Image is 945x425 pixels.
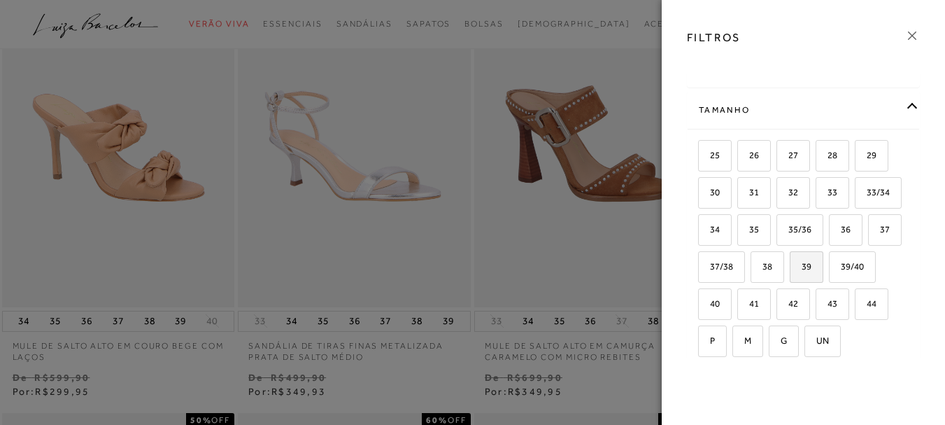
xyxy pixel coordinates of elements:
[730,336,744,350] input: M
[806,335,829,346] span: UN
[830,224,851,235] span: 36
[739,224,759,235] span: 35
[856,187,890,197] span: 33/34
[813,299,827,313] input: 43
[699,224,720,235] span: 34
[853,299,867,313] input: 44
[813,188,827,202] input: 33
[791,261,811,272] span: 39
[827,225,841,239] input: 36
[699,298,720,309] span: 40
[735,225,749,239] input: 35
[739,150,759,160] span: 26
[802,336,816,350] input: UN
[853,151,867,165] input: 29
[735,299,749,313] input: 41
[696,151,710,165] input: 25
[696,262,710,276] input: 37/38
[696,336,710,350] input: P
[830,261,864,272] span: 39/40
[774,225,788,239] input: 35/36
[774,299,788,313] input: 42
[827,262,841,276] input: 39/40
[688,92,919,129] div: Tamanho
[735,151,749,165] input: 26
[774,188,788,202] input: 32
[699,187,720,197] span: 30
[752,261,772,272] span: 38
[739,298,759,309] span: 41
[687,29,741,46] h3: FILTROS
[696,188,710,202] input: 30
[739,187,759,197] span: 31
[696,299,710,313] input: 40
[734,335,751,346] span: M
[699,261,733,272] span: 37/38
[778,150,798,160] span: 27
[788,262,802,276] input: 39
[770,335,787,346] span: G
[778,224,811,235] span: 35/36
[767,336,781,350] input: G
[817,187,837,197] span: 33
[699,150,720,160] span: 25
[853,188,867,202] input: 33/34
[866,225,880,239] input: 37
[699,335,715,346] span: P
[778,298,798,309] span: 42
[774,151,788,165] input: 27
[778,187,798,197] span: 32
[856,298,876,309] span: 44
[869,224,890,235] span: 37
[817,150,837,160] span: 28
[696,225,710,239] input: 34
[817,298,837,309] span: 43
[856,150,876,160] span: 29
[735,188,749,202] input: 31
[813,151,827,165] input: 28
[748,262,762,276] input: 38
